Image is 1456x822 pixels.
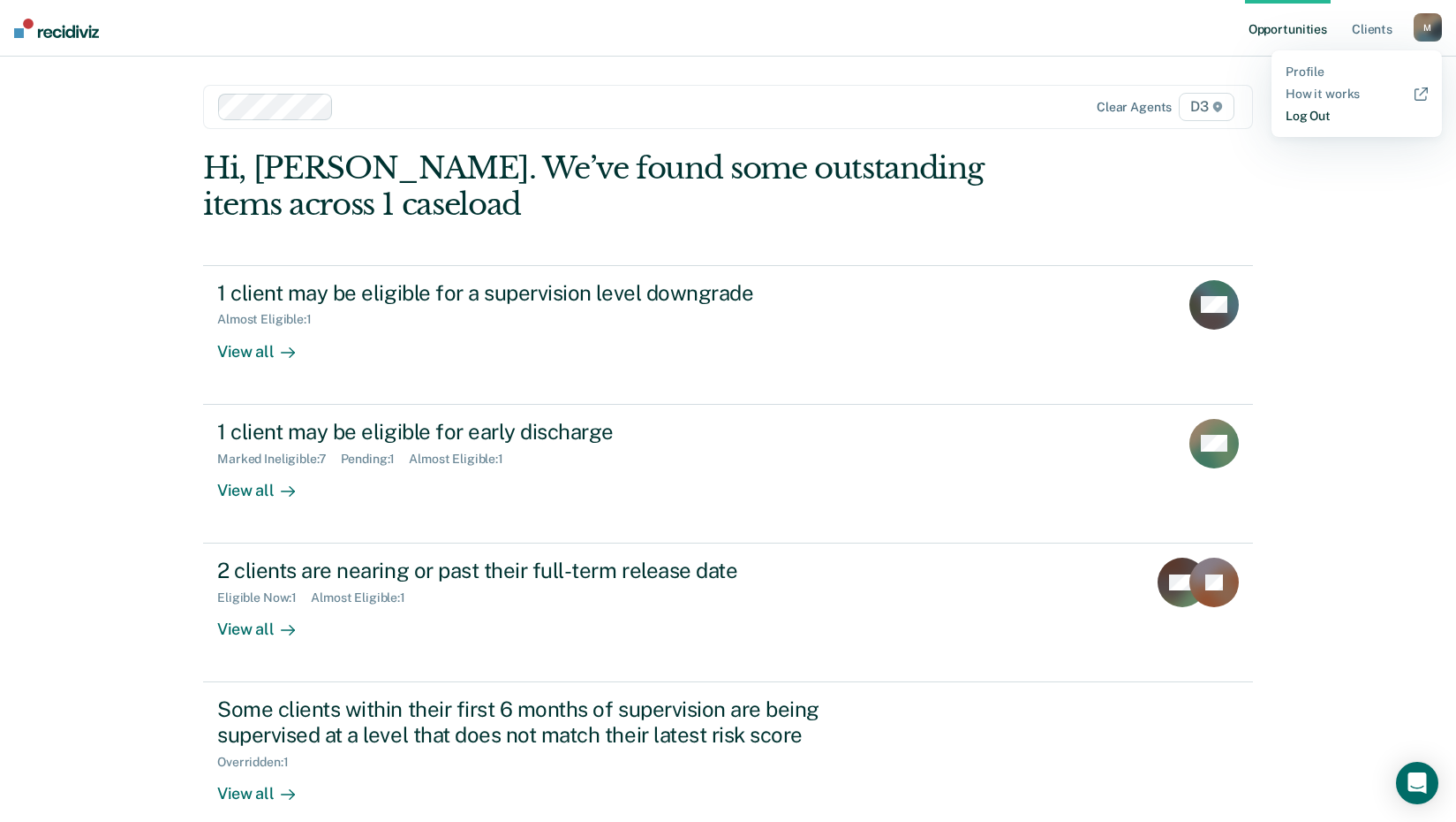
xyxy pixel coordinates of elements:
div: Almost Eligible : 1 [217,312,326,327]
div: 1 client may be eligible for a supervision level downgrade [217,280,837,306]
div: Almost Eligible : 1 [409,452,517,467]
div: Marked Ineligible : 7 [217,452,340,467]
div: Eligible Now : 1 [217,590,311,605]
div: View all [217,605,316,640]
img: Recidiviz [14,19,99,38]
a: How it works [1286,87,1428,102]
a: Log Out [1286,109,1428,124]
div: Overridden : 1 [217,755,302,770]
div: View all [217,770,316,804]
a: 1 client may be eligible for a supervision level downgradeAlmost Eligible:1View all [203,265,1253,405]
div: Open Intercom Messenger [1396,762,1438,804]
div: Clear agents [1097,100,1172,115]
div: Pending : 1 [341,452,410,467]
span: D3 [1179,93,1234,121]
a: 2 clients are nearing or past their full-term release dateEligible Now:1Almost Eligible:1View all [203,544,1253,682]
div: 1 client may be eligible for early discharge [217,419,837,445]
a: Profile [1286,65,1428,80]
div: View all [217,327,316,362]
div: 2 clients are nearing or past their full-term release date [217,558,837,583]
div: Almost Eligible : 1 [311,590,419,605]
div: Hi, [PERSON_NAME]. We’ve found some outstanding items across 1 caseload [203,150,1043,223]
button: M [1414,13,1442,42]
a: 1 client may be eligible for early dischargeMarked Ineligible:7Pending:1Almost Eligible:1View all [203,405,1253,544]
div: View all [217,466,316,500]
div: Some clients within their first 6 months of supervision are being supervised at a level that does... [217,696,837,748]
